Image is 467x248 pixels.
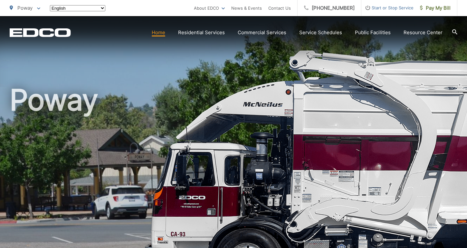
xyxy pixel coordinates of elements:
[50,5,105,11] select: Select a language
[299,29,342,36] a: Service Schedules
[238,29,286,36] a: Commercial Services
[178,29,225,36] a: Residential Services
[355,29,391,36] a: Public Facilities
[420,4,451,12] span: Pay My Bill
[194,4,225,12] a: About EDCO
[17,5,33,11] span: Poway
[10,28,71,37] a: EDCD logo. Return to the homepage.
[231,4,262,12] a: News & Events
[152,29,165,36] a: Home
[404,29,443,36] a: Resource Center
[268,4,291,12] a: Contact Us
